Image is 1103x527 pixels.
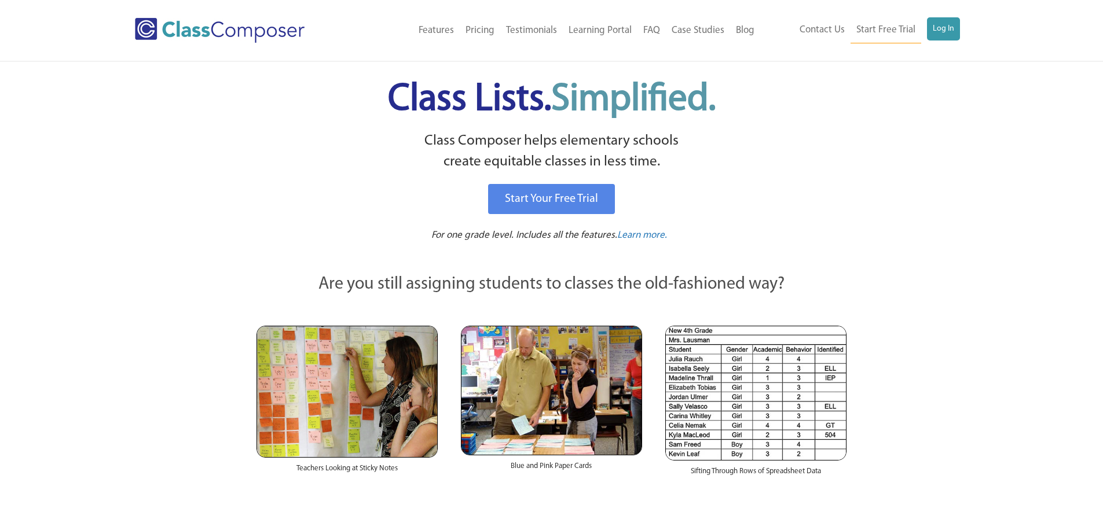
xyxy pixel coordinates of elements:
span: For one grade level. Includes all the features. [431,230,617,240]
div: Blue and Pink Paper Cards [461,455,642,483]
a: Features [413,18,460,43]
span: Start Your Free Trial [505,193,598,205]
div: Sifting Through Rows of Spreadsheet Data [665,460,847,488]
a: Contact Us [794,17,851,43]
a: Start Free Trial [851,17,921,43]
img: Teachers Looking at Sticky Notes [256,326,438,458]
a: Learning Portal [563,18,637,43]
span: Class Lists. [388,81,716,119]
img: Spreadsheets [665,326,847,460]
img: Blue and Pink Paper Cards [461,326,642,455]
a: Learn more. [617,229,667,243]
nav: Header Menu [760,17,960,43]
img: Class Composer [135,18,305,43]
p: Are you still assigning students to classes the old-fashioned way? [256,272,847,297]
div: Teachers Looking at Sticky Notes [256,458,438,485]
a: Testimonials [500,18,563,43]
a: Pricing [460,18,500,43]
a: Case Studies [666,18,730,43]
a: FAQ [637,18,666,43]
p: Class Composer helps elementary schools create equitable classes in less time. [255,131,849,173]
span: Learn more. [617,230,667,240]
nav: Header Menu [352,18,760,43]
a: Blog [730,18,760,43]
a: Start Your Free Trial [488,184,615,214]
span: Simplified. [551,81,716,119]
a: Log In [927,17,960,40]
